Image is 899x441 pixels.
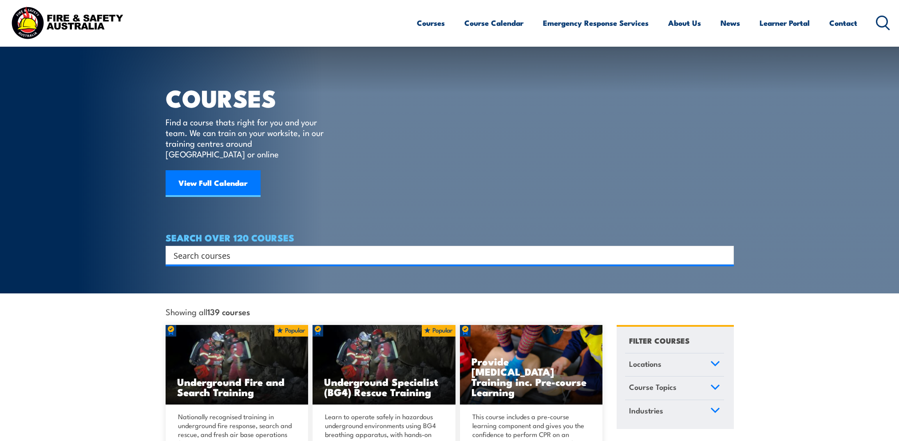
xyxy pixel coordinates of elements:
[460,325,603,405] a: Provide [MEDICAL_DATA] Training inc. Pre-course Learning
[166,170,261,197] a: View Full Calendar
[471,356,591,397] h3: Provide [MEDICAL_DATA] Training inc. Pre-course Learning
[174,249,714,262] input: Search input
[629,405,663,417] span: Industries
[629,358,661,370] span: Locations
[166,325,309,405] img: Underground mine rescue
[718,249,731,261] button: Search magnifier button
[829,11,857,35] a: Contact
[721,11,740,35] a: News
[166,307,250,316] span: Showing all
[543,11,649,35] a: Emergency Response Services
[175,249,716,261] form: Search form
[324,377,444,397] h3: Underground Specialist (BG4) Rescue Training
[166,116,328,159] p: Find a course thats right for you and your team. We can train on your worksite, in our training c...
[464,11,523,35] a: Course Calendar
[313,325,455,405] img: Underground mine rescue
[166,233,734,242] h4: SEARCH OVER 120 COURSES
[625,353,724,377] a: Locations
[625,400,724,423] a: Industries
[629,334,689,346] h4: FILTER COURSES
[177,377,297,397] h3: Underground Fire and Search Training
[417,11,445,35] a: Courses
[668,11,701,35] a: About Us
[166,325,309,405] a: Underground Fire and Search Training
[629,381,677,393] span: Course Topics
[760,11,810,35] a: Learner Portal
[313,325,455,405] a: Underground Specialist (BG4) Rescue Training
[625,377,724,400] a: Course Topics
[207,305,250,317] strong: 139 courses
[166,87,337,108] h1: COURSES
[460,325,603,405] img: Low Voltage Rescue and Provide CPR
